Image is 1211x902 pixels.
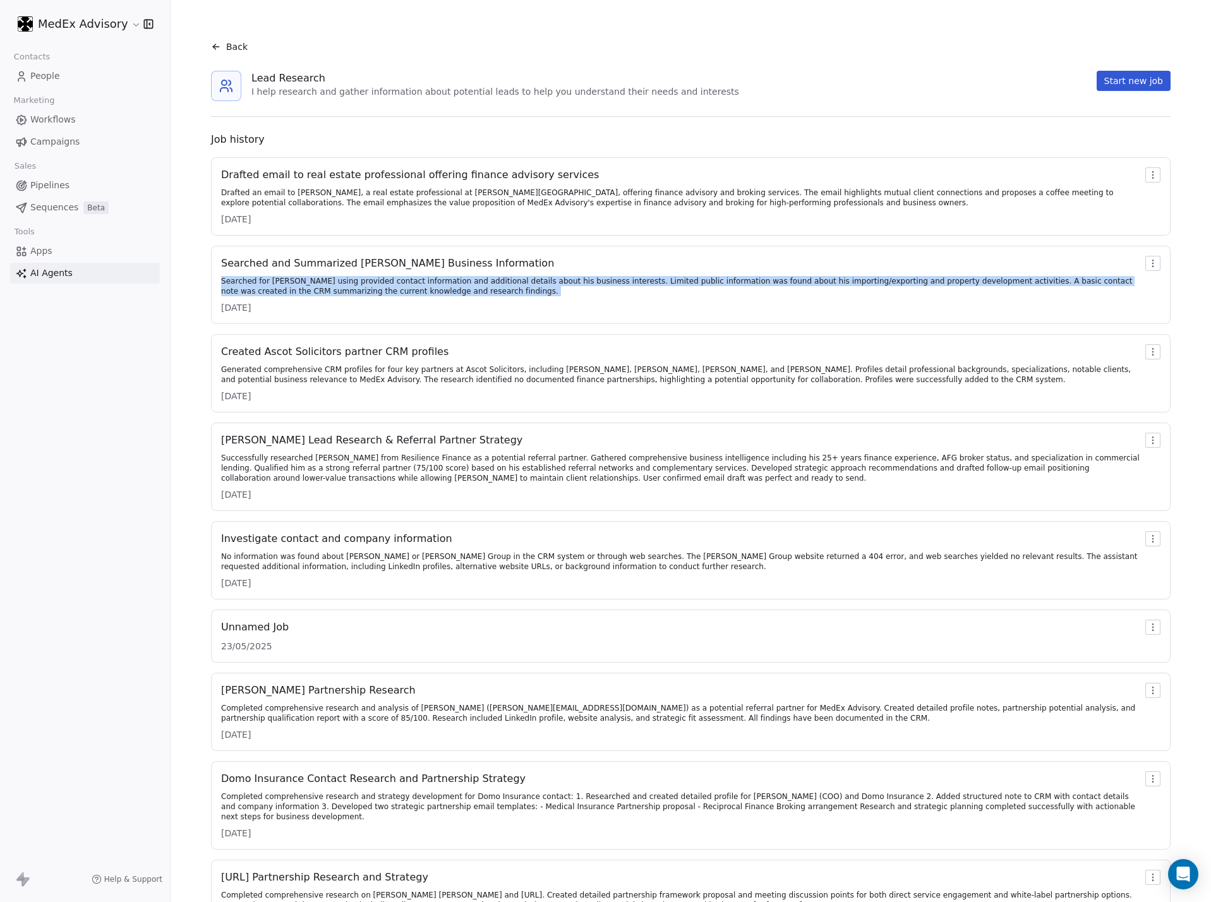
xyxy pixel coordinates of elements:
[221,390,1140,402] div: [DATE]
[221,683,1140,698] div: [PERSON_NAME] Partnership Research
[30,244,52,258] span: Apps
[221,301,1140,314] div: [DATE]
[221,344,1140,359] div: Created Ascot Solicitors partner CRM profiles
[226,40,248,53] span: Back
[221,167,1140,183] div: Drafted email to real estate professional offering finance advisory services
[8,47,56,66] span: Contacts
[221,791,1140,822] div: Completed comprehensive research and strategy development for Domo Insurance contact: 1. Research...
[38,16,128,32] span: MedEx Advisory
[1168,859,1198,889] div: Open Intercom Messenger
[221,703,1140,723] div: Completed comprehensive research and analysis of [PERSON_NAME] ([PERSON_NAME][EMAIL_ADDRESS][DOMA...
[221,771,1140,786] div: Domo Insurance Contact Research and Partnership Strategy
[83,201,109,214] span: Beta
[15,13,135,35] button: MedEx Advisory
[30,179,69,192] span: Pipelines
[211,132,1171,147] div: Job history
[18,16,33,32] img: MEDEX-rounded%20corners-white%20on%20black.png
[221,188,1140,208] div: Drafted an email to [PERSON_NAME], a real estate professional at [PERSON_NAME][GEOGRAPHIC_DATA], ...
[9,222,40,241] span: Tools
[221,728,1140,741] div: [DATE]
[10,131,160,152] a: Campaigns
[10,197,160,218] a: SequencesBeta
[92,874,162,884] a: Help & Support
[30,267,73,280] span: AI Agents
[104,874,162,884] span: Help & Support
[221,640,289,652] div: 23/05/2025
[221,531,1140,546] div: Investigate contact and company information
[251,71,739,86] div: Lead Research
[221,276,1140,296] div: Searched for [PERSON_NAME] using provided contact information and additional details about his bu...
[221,620,289,635] div: Unnamed Job
[30,135,80,148] span: Campaigns
[10,263,160,284] a: AI Agents
[10,175,160,196] a: Pipelines
[10,66,160,87] a: People
[30,113,76,126] span: Workflows
[221,453,1140,483] div: Successfully researched [PERSON_NAME] from Resilience Finance as a potential referral partner. Ga...
[8,91,60,110] span: Marketing
[30,201,78,214] span: Sequences
[221,827,1140,839] div: [DATE]
[221,488,1140,501] div: [DATE]
[10,109,160,130] a: Workflows
[221,433,1140,448] div: [PERSON_NAME] Lead Research & Referral Partner Strategy
[251,86,739,99] div: I help research and gather information about potential leads to help you understand their needs a...
[221,551,1140,572] div: No information was found about [PERSON_NAME] or [PERSON_NAME] Group in the CRM system or through ...
[10,241,160,262] a: Apps
[221,364,1140,385] div: Generated comprehensive CRM profiles for four key partners at Ascot Solicitors, including [PERSON...
[221,213,1140,225] div: [DATE]
[221,256,1140,271] div: Searched and Summarized [PERSON_NAME] Business Information
[30,69,60,83] span: People
[9,157,42,176] span: Sales
[221,870,1140,885] div: [URL] Partnership Research and Strategy
[221,577,1140,589] div: [DATE]
[1097,71,1171,91] button: Start new job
